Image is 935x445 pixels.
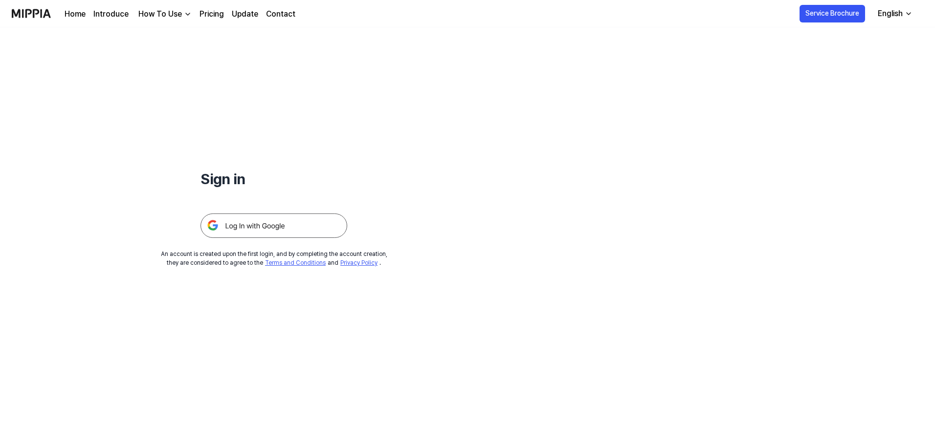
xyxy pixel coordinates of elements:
[266,8,295,20] a: Contact
[184,10,192,18] img: down
[136,8,192,20] button: How To Use
[93,8,129,20] a: Introduce
[200,168,347,190] h1: Sign in
[265,259,326,266] a: Terms and Conditions
[800,5,865,22] button: Service Brochure
[65,8,86,20] a: Home
[876,8,905,20] div: English
[870,4,918,23] button: English
[232,8,258,20] a: Update
[200,213,347,238] img: 구글 로그인 버튼
[136,8,184,20] div: How To Use
[161,250,387,267] div: An account is created upon the first login, and by completing the account creation, they are cons...
[340,259,378,266] a: Privacy Policy
[200,8,224,20] a: Pricing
